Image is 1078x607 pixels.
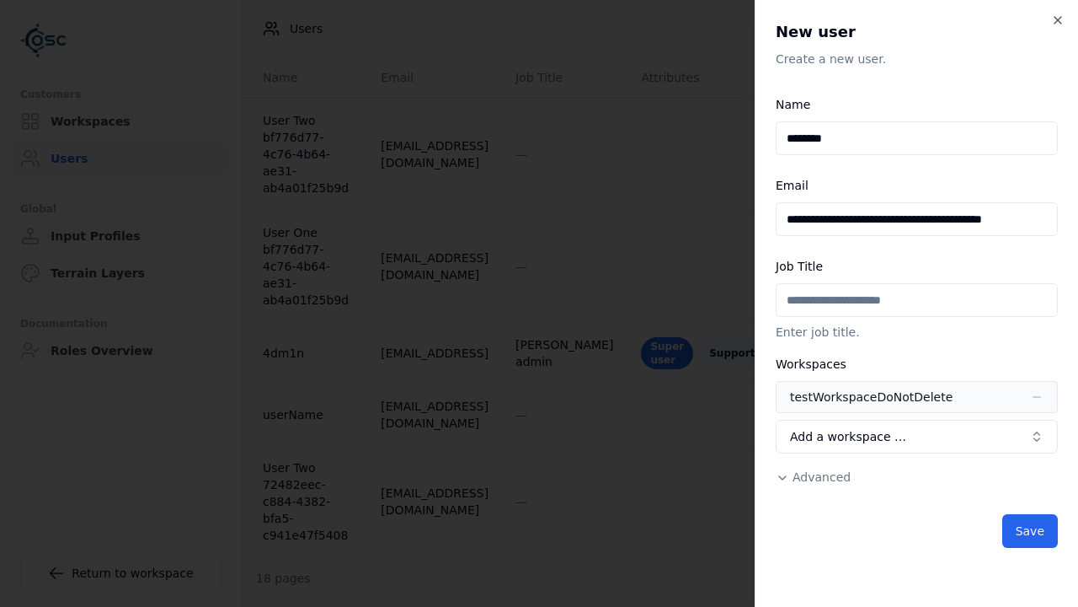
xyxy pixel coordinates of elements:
label: Name [776,98,810,111]
button: Advanced [776,469,851,486]
h2: New user [776,20,1058,44]
label: Job Title [776,260,823,273]
label: Workspaces [776,357,846,371]
p: Create a new user. [776,51,1058,67]
label: Email [776,179,808,192]
span: Add a workspace … [790,428,906,445]
p: Enter job title. [776,324,1058,341]
span: Advanced [792,470,851,484]
button: Save [1002,514,1058,548]
div: testWorkspaceDoNotDelete [790,389,953,406]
